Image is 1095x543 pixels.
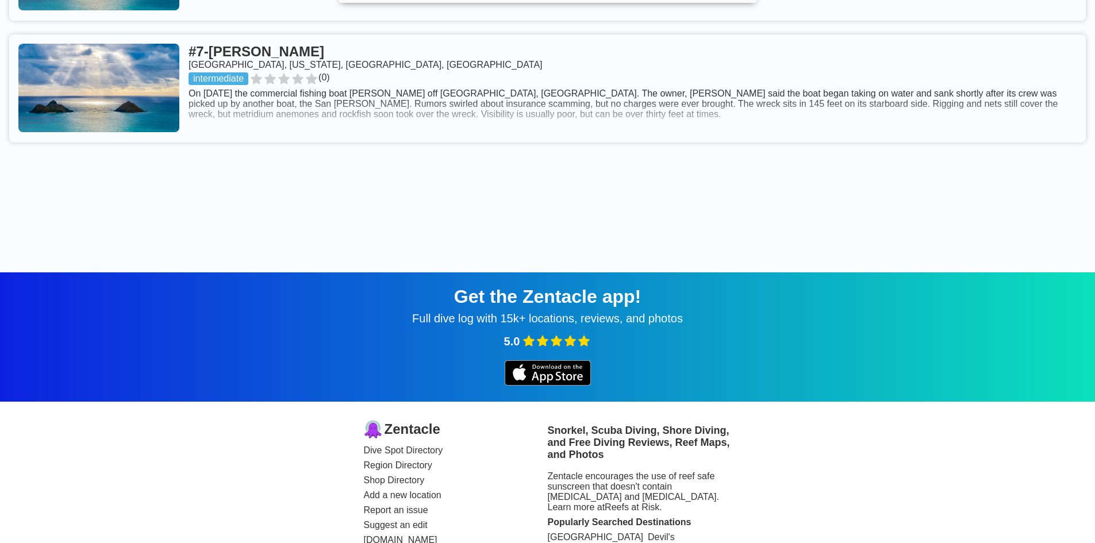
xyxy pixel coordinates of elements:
div: Popularly Searched Destinations [548,517,732,527]
a: iOS app store [505,378,591,387]
div: Full dive log with 15k+ locations, reviews, and photos [14,312,1081,325]
a: Add a new location [364,490,548,500]
a: Report an issue [364,505,548,515]
span: 5.0 [504,335,520,348]
a: [GEOGRAPHIC_DATA] [548,532,644,542]
a: Region Directory [364,460,548,471]
div: Zentacle encourages the use of reef safe sunscreen that doesn't contain [MEDICAL_DATA] and [MEDIC... [548,471,732,513]
img: logo [364,420,382,438]
div: Get the Zentacle app! [14,286,1081,307]
img: iOS app store [505,360,591,386]
h3: Snorkel, Scuba Diving, Shore Diving, and Free Diving Reviews, Reef Maps, and Photos [548,425,732,461]
a: Dive Spot Directory [364,445,548,456]
a: Reefs at Risk [605,502,659,512]
span: Zentacle [385,421,440,437]
a: Shop Directory [364,475,548,486]
a: Suggest an edit [364,520,548,530]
